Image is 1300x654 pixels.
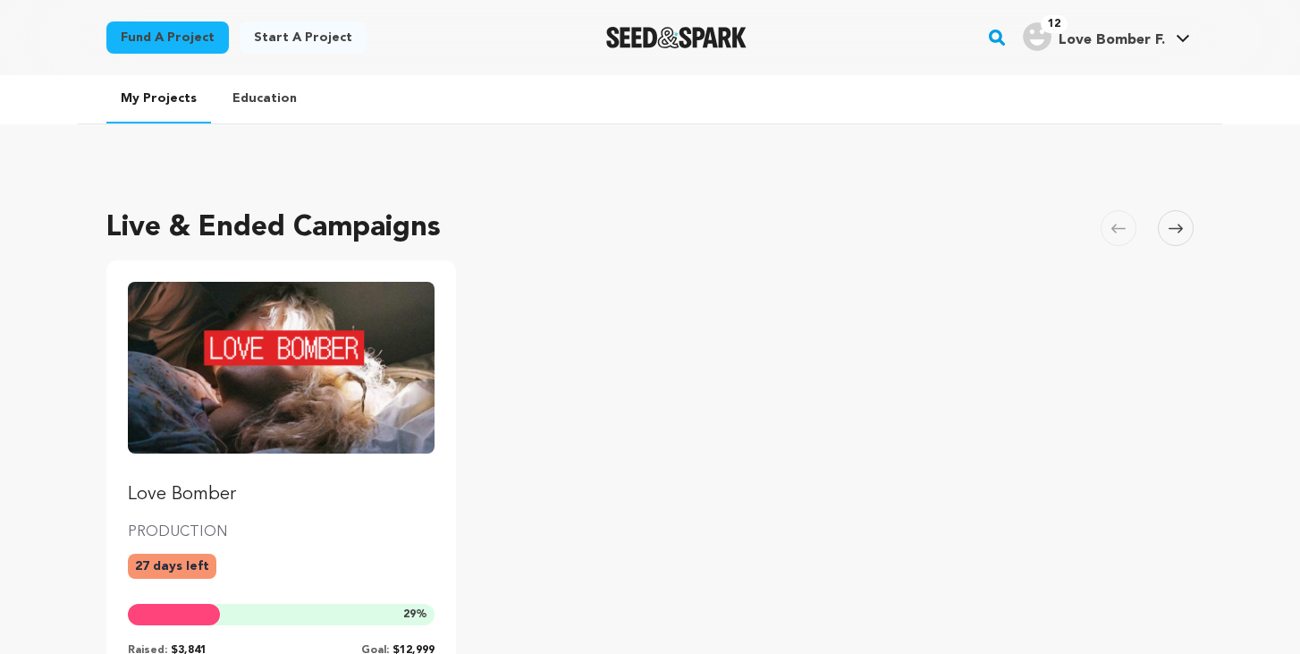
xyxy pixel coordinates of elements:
[128,282,435,507] a: Fund Love Bomber
[1019,19,1194,56] span: Love Bomber F.'s Profile
[240,21,367,54] a: Start a project
[106,207,441,250] h2: Live & Ended Campaigns
[1023,22,1165,51] div: Love Bomber F.'s Profile
[403,607,427,622] span: %
[1059,33,1165,47] span: Love Bomber F.
[106,75,211,123] a: My Projects
[606,27,747,48] a: Seed&Spark Homepage
[218,75,311,122] a: Education
[403,609,416,620] span: 29
[106,21,229,54] a: Fund a project
[1019,19,1194,51] a: Love Bomber F.'s Profile
[128,522,435,543] p: PRODUCTION
[1041,15,1068,33] span: 12
[128,482,435,507] p: Love Bomber
[1023,22,1051,51] img: user.png
[606,27,747,48] img: Seed&Spark Logo Dark Mode
[128,554,216,579] p: 27 days left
